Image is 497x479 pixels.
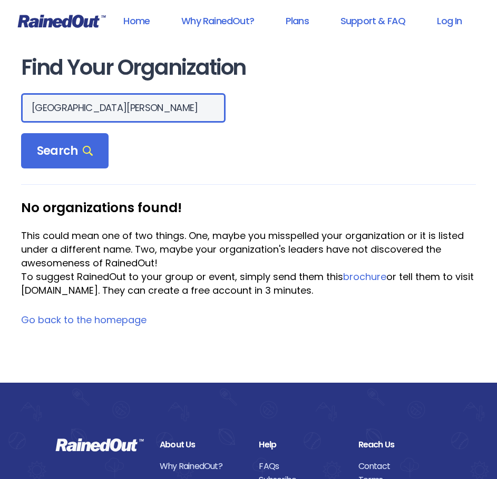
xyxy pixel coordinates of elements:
a: Log In [423,9,475,33]
a: Why RainedOut? [160,460,243,473]
div: To suggest RainedOut to your group or event, simply send them this or tell them to visit [DOMAIN_... [21,270,476,297]
div: Help [259,438,342,452]
a: Why RainedOut? [168,9,268,33]
h1: Find Your Organization [21,56,476,79]
a: Home [110,9,163,33]
div: This could mean one of two things. One, maybe you misspelled your organization or it is listed un... [21,229,476,270]
input: Search Orgs… [21,93,226,123]
span: Search [37,144,93,158]
a: Support & FAQ [327,9,419,33]
h3: No organizations found! [21,201,476,215]
a: Plans [272,9,323,33]
div: Reach Us [358,438,442,452]
div: Search [21,133,109,169]
div: About Us [160,438,243,452]
a: FAQs [259,460,342,473]
a: Go back to the homepage [21,313,147,326]
a: brochure [343,270,386,283]
a: Contact [358,460,442,473]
